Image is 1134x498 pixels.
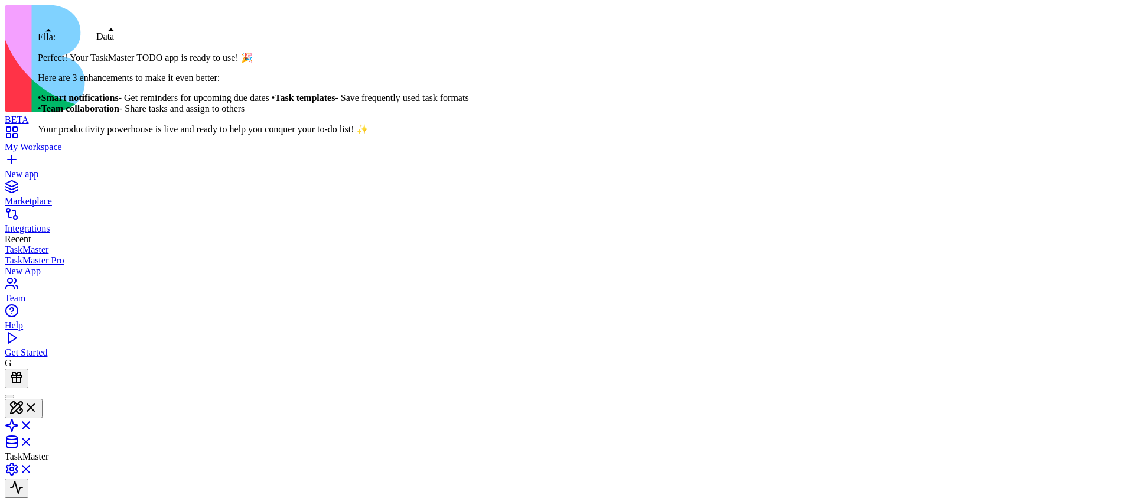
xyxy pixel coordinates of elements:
div: Integrations [5,223,1129,234]
strong: Task templates [275,93,335,103]
a: Help [5,310,1129,331]
p: Here are 3 enhancements to make it even better: [38,73,469,83]
div: New app [5,169,1129,180]
div: Marketplace [5,196,1129,207]
span: G [5,358,12,368]
p: Your productivity powerhouse is live and ready to help you conquer your to-do list! ✨ [38,123,469,135]
span: Recent [5,234,31,244]
img: logo [5,5,480,112]
strong: Team collaboration [41,103,119,113]
strong: Smart notifications [41,93,119,103]
div: Data [96,31,114,42]
a: Team [5,282,1129,304]
a: TaskMaster Pro [5,255,1129,266]
a: Marketplace [5,185,1129,207]
div: Team [5,293,1129,304]
a: My Workspace [5,131,1129,152]
a: Integrations [5,213,1129,234]
div: BETA [5,115,1129,125]
div: My Workspace [5,142,1129,152]
div: Help [5,320,1129,331]
a: TaskMaster [5,245,1129,255]
a: Get Started [5,337,1129,358]
div: Get Started [5,347,1129,358]
a: New app [5,158,1129,180]
p: Perfect! Your TaskMaster TODO app is ready to use! 🎉 [38,52,469,63]
span: TaskMaster [5,451,48,461]
span: Ella: [38,32,56,42]
p: • - Get reminders for upcoming due dates • - Save frequently used task formats • - Share tasks an... [38,93,469,114]
a: New App [5,266,1129,276]
a: BETA [5,104,1129,125]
